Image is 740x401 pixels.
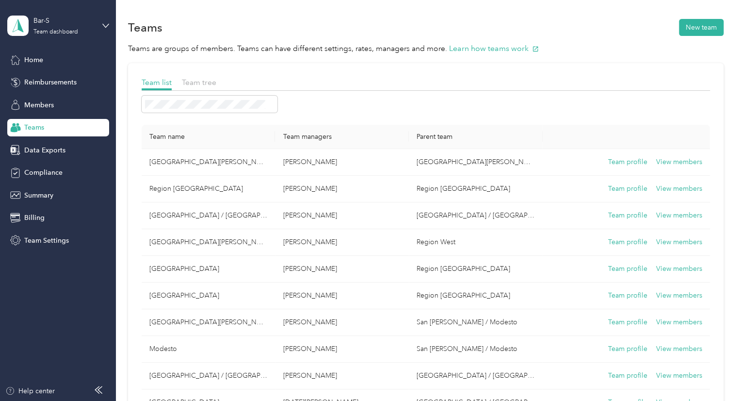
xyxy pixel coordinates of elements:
p: [PERSON_NAME] [283,184,401,194]
td: Region East [409,283,543,309]
button: Team profile [608,344,647,354]
button: Team profile [608,370,647,381]
td: Los Angeles / Los Altos [409,363,543,389]
p: [PERSON_NAME] [283,290,401,301]
td: Modesto [142,336,275,363]
th: Parent team [409,125,543,149]
button: View members [656,370,702,381]
button: Team profile [608,210,647,221]
td: Houston [142,256,275,283]
span: Team list [142,78,172,87]
span: Team Settings [24,235,69,246]
p: [PERSON_NAME] [283,370,401,381]
td: San Jose [409,149,543,176]
th: Team name [142,125,275,149]
button: Team profile [608,290,647,301]
td: Region East [142,176,275,202]
span: Billing [24,213,45,223]
span: Summary [24,190,53,200]
span: Members [24,100,54,110]
td: San Jose / Modesto [409,336,543,363]
button: View members [656,264,702,274]
button: New team [679,19,724,36]
span: Home [24,55,43,65]
span: Team tree [182,78,216,87]
span: Compliance [24,167,63,178]
button: View members [656,210,702,221]
td: Chicago [142,283,275,309]
td: Region West [409,229,543,256]
td: Los Angeles / Los Altos [409,202,543,229]
button: Team profile [608,184,647,194]
button: Team profile [608,237,647,248]
td: San Jose [142,149,275,176]
button: Help center [5,386,55,396]
td: Los Angeles / Los Altos [142,202,275,229]
td: Los Angeles / Los Altos [142,363,275,389]
td: San Jose [142,229,275,256]
div: Team dashboard [33,29,78,35]
p: [PERSON_NAME] [283,317,401,328]
button: View members [656,157,702,167]
p: [PERSON_NAME] [283,210,401,221]
td: Region East [409,176,543,202]
p: [PERSON_NAME] [283,264,401,274]
button: View members [656,317,702,328]
button: View members [656,290,702,301]
span: Teams [24,122,44,133]
button: Learn how teams work [449,43,539,55]
iframe: Everlance-gr Chat Button Frame [686,347,740,401]
button: Team profile [608,157,647,167]
div: Bar-S [33,16,94,26]
button: View members [656,184,702,194]
span: Reimbursements [24,77,77,87]
button: View members [656,237,702,248]
p: Teams are groups of members. Teams can have different settings, rates, managers and more. [128,43,724,55]
td: Region East [409,256,543,283]
button: View members [656,344,702,354]
p: [PERSON_NAME] [283,157,401,167]
td: San Jose / Modesto [409,309,543,336]
td: San Jose [142,309,275,336]
p: [PERSON_NAME] [283,237,401,248]
span: Data Exports [24,145,65,155]
p: [PERSON_NAME] [283,344,401,354]
button: Team profile [608,317,647,328]
button: Team profile [608,264,647,274]
th: Team managers [275,125,409,149]
h1: Teams [128,22,162,33]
